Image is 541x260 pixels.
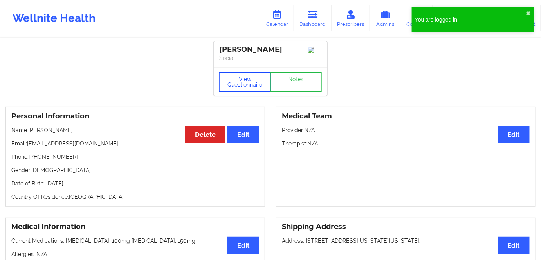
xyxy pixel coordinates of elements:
div: You are logged in [415,16,526,24]
p: Country Of Residence: [GEOGRAPHIC_DATA] [11,193,259,201]
a: Prescribers [332,5,370,31]
p: Gender: [DEMOGRAPHIC_DATA] [11,166,259,174]
button: Edit [498,126,530,143]
a: Dashboard [294,5,332,31]
p: Date of Birth: [DATE] [11,180,259,187]
a: Calendar [260,5,294,31]
p: Email: [EMAIL_ADDRESS][DOMAIN_NAME] [11,140,259,147]
h3: Medical Team [282,112,530,121]
p: Phone: [PHONE_NUMBER] [11,153,259,161]
div: [PERSON_NAME] [219,45,322,54]
button: Edit [498,237,530,254]
p: Allergies: N/A [11,250,259,258]
p: Social [219,54,322,62]
button: Edit [227,126,259,143]
p: Provider: N/A [282,126,530,134]
h3: Shipping Address [282,222,530,231]
a: Notes [270,72,322,92]
a: Admins [370,5,400,31]
p: Current Medications: [MEDICAL_DATA], 100mg [MEDICAL_DATA], 150mg [11,237,259,245]
button: Edit [227,237,259,254]
button: Delete [185,126,225,143]
button: close [526,10,531,16]
h3: Medical Information [11,222,259,231]
p: Address: [STREET_ADDRESS][US_STATE][US_STATE]. [282,237,530,245]
p: Therapist: N/A [282,140,530,147]
a: Coaches [400,5,433,31]
h3: Personal Information [11,112,259,121]
button: View Questionnaire [219,72,271,92]
p: Name: [PERSON_NAME] [11,126,259,134]
img: Image%2Fplaceholer-image.png [308,47,322,53]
